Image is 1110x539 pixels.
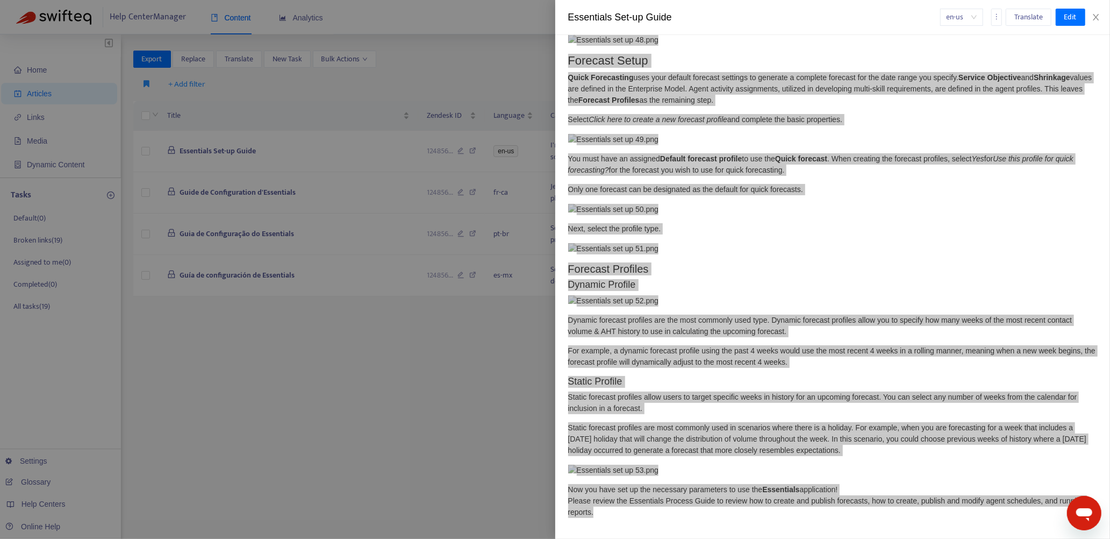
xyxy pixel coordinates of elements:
h2: Forecast Profiles [568,263,1098,275]
strong: Essentials [762,485,799,494]
p: uses your default forecast settings to generate a complete forecast for the date range you specif... [568,72,1098,106]
p: Only one forecast can be designated as the default for quick forecasts. [568,184,1098,195]
strong: Quick Forecasting [568,73,634,82]
span: more [993,13,1000,20]
h1: Forecast Setup [568,54,1098,68]
span: close [1092,13,1100,22]
strong: Shrinkage [1034,73,1070,82]
strong: Quick forecast [775,154,827,163]
p: Static forecast profiles allow users to target specific weeks in history for an upcoming forecast... [568,392,1098,414]
p: Select and complete the basic properties. [568,114,1098,125]
h3: Dynamic Profile [568,279,1098,291]
button: Close [1088,12,1104,23]
p: Next, select the profile type. [568,223,1098,235]
strong: Service Objective [958,73,1021,82]
button: Edit [1056,9,1085,26]
p: Now you have set up the necessary parameters to use the application! Please review the Essentials... [568,484,1098,518]
h3: Static Profile [568,376,1098,388]
span: en-us [947,9,977,25]
p: Static forecast profiles are most commonly used in scenarios where there is a holiday. For exampl... [568,422,1098,456]
iframe: Button to launch messaging window [1067,496,1101,530]
p: Dynamic forecast profiles are the most commonly used type. Dynamic forecast profiles allow you to... [568,315,1098,337]
img: Essentials set up 50.png [568,204,659,215]
em: Click here to create a new forecast profile [589,115,727,124]
p: You must have an assigned to use the . When creating the forecast profiles, select for for the fo... [568,153,1098,176]
img: Essentials set up 53.png [568,465,659,476]
div: Essentials Set-up Guide [568,10,940,25]
strong: Forecast Profiles [578,96,640,104]
span: Edit [1064,11,1077,23]
strong: Default forecast profile [660,154,742,163]
img: Essentials set up 48.png [568,34,659,46]
em: Use this profile for quick forecasting? [568,154,1073,174]
p: For example, a dynamic forecast profile using the past 4 weeks would use the most recent 4 weeks ... [568,345,1098,368]
img: Essentials set up 49.png [568,134,659,145]
button: Translate [1006,9,1051,26]
img: Essentials set up 51.png [568,243,659,254]
span: Translate [1014,11,1043,23]
img: Essentials set up 52.png [568,295,659,307]
em: Yes [972,154,984,163]
button: more [991,9,1002,26]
